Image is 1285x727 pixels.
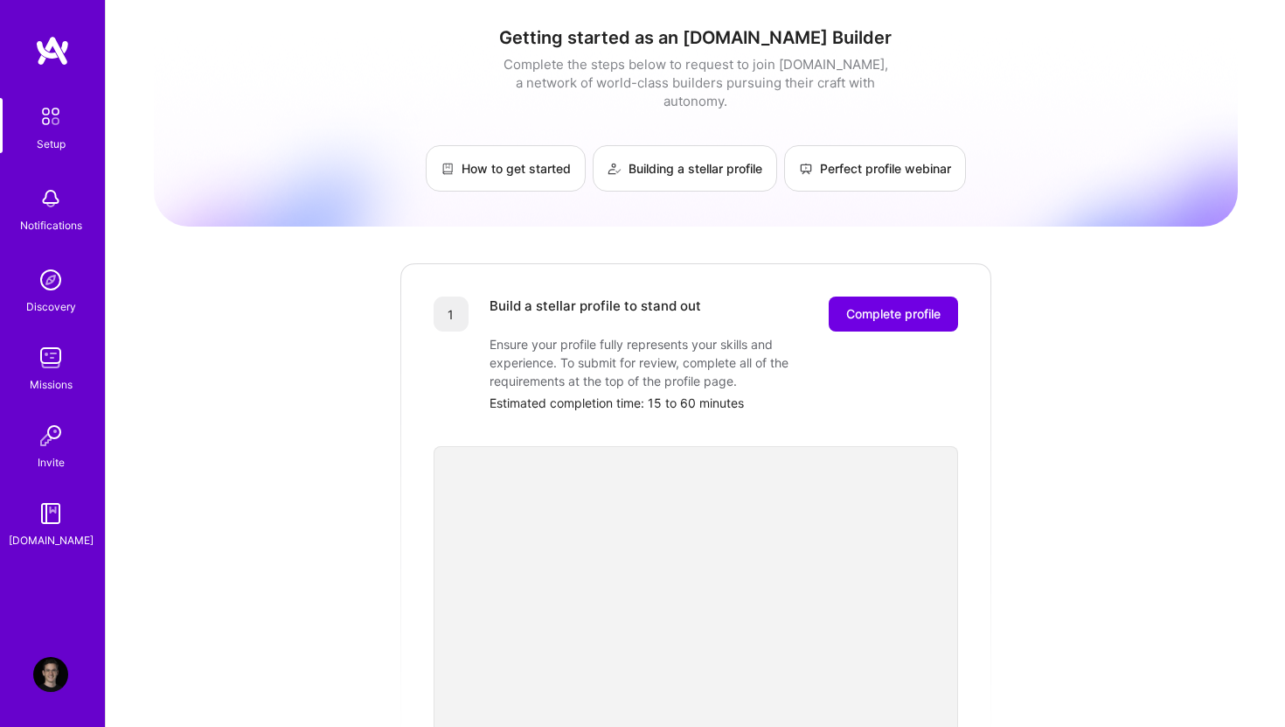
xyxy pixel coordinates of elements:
div: Setup [37,135,66,153]
div: Estimated completion time: 15 to 60 minutes [490,394,958,412]
img: Building a stellar profile [608,162,622,176]
div: [DOMAIN_NAME] [9,531,94,549]
img: bell [33,181,68,216]
div: Complete the steps below to request to join [DOMAIN_NAME], a network of world-class builders purs... [499,55,893,110]
img: discovery [33,262,68,297]
button: Complete profile [829,297,958,332]
img: Invite [33,418,68,453]
img: setup [32,98,69,135]
span: Complete profile [846,305,941,323]
a: Perfect profile webinar [784,145,966,192]
a: Building a stellar profile [593,145,777,192]
img: User Avatar [33,657,68,692]
img: teamwork [33,340,68,375]
a: User Avatar [29,657,73,692]
img: How to get started [441,162,455,176]
div: Discovery [26,297,76,316]
img: guide book [33,496,68,531]
div: Notifications [20,216,82,234]
img: logo [35,35,70,66]
div: Missions [30,375,73,394]
h1: Getting started as an [DOMAIN_NAME] Builder [154,27,1238,48]
div: Invite [38,453,65,472]
div: 1 [434,297,469,332]
div: Ensure your profile fully represents your skills and experience. To submit for review, complete a... [490,335,839,390]
img: Perfect profile webinar [799,162,813,176]
a: How to get started [426,145,586,192]
div: Build a stellar profile to stand out [490,297,701,332]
